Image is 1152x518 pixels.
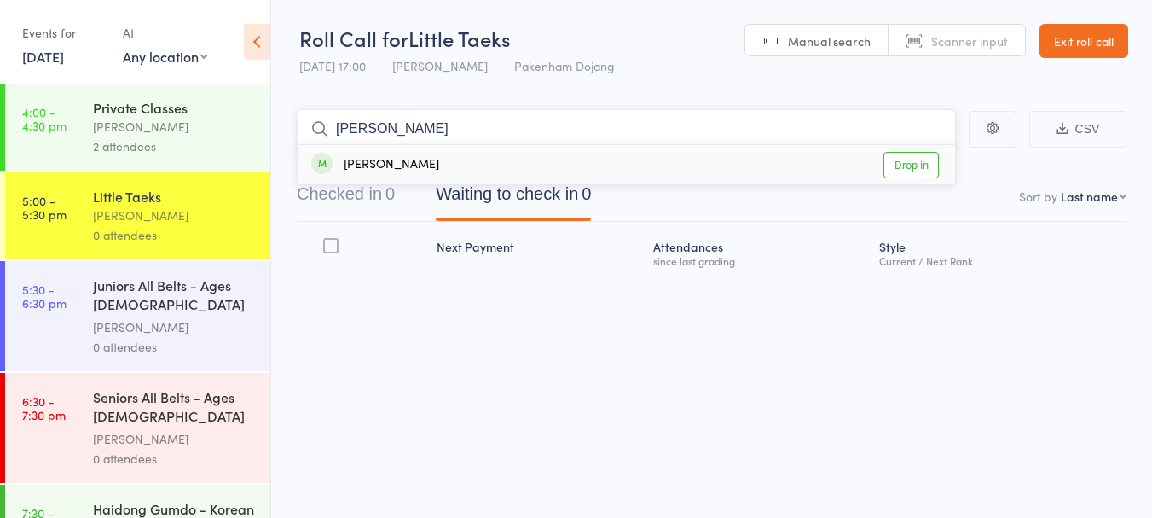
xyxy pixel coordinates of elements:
[93,225,256,245] div: 0 attendees
[93,206,256,225] div: [PERSON_NAME]
[93,117,256,137] div: [PERSON_NAME]
[22,282,67,310] time: 5:30 - 6:30 pm
[22,394,66,422] time: 6:30 - 7:30 pm
[93,98,256,117] div: Private Classes
[22,19,106,47] div: Events for
[788,32,871,49] span: Manual search
[872,230,1126,275] div: Style
[93,317,256,337] div: [PERSON_NAME]
[22,47,64,66] a: [DATE]
[123,19,207,47] div: At
[5,373,270,483] a: 6:30 -7:30 pmSeniors All Belts - Ages [DEMOGRAPHIC_DATA] and up[PERSON_NAME]0 attendees
[5,84,270,171] a: 4:00 -4:30 pmPrivate Classes[PERSON_NAME]2 attendees
[93,137,256,156] div: 2 attendees
[93,429,256,449] div: [PERSON_NAME]
[311,155,439,175] div: [PERSON_NAME]
[408,24,511,52] span: Little Taeks
[879,255,1120,266] div: Current / Next Rank
[5,172,270,259] a: 5:00 -5:30 pmLittle Taeks[PERSON_NAME]0 attendees
[653,255,865,266] div: since last grading
[22,194,67,221] time: 5:00 - 5:30 pm
[430,230,645,275] div: Next Payment
[22,105,67,132] time: 4:00 - 4:30 pm
[297,109,956,148] input: Search by name
[1029,111,1126,148] button: CSV
[883,152,939,178] a: Drop in
[582,184,591,203] div: 0
[1061,188,1118,205] div: Last name
[297,176,395,221] button: Checked in0
[646,230,872,275] div: Atten­dances
[1039,24,1128,58] a: Exit roll call
[93,276,256,317] div: Juniors All Belts - Ages [DEMOGRAPHIC_DATA] yrs
[299,24,408,52] span: Roll Call for
[514,57,615,74] span: Pakenham Dojang
[392,57,488,74] span: [PERSON_NAME]
[436,176,591,221] button: Waiting to check in0
[5,261,270,371] a: 5:30 -6:30 pmJuniors All Belts - Ages [DEMOGRAPHIC_DATA] yrs[PERSON_NAME]0 attendees
[1019,188,1057,205] label: Sort by
[93,449,256,469] div: 0 attendees
[385,184,395,203] div: 0
[123,47,207,66] div: Any location
[299,57,366,74] span: [DATE] 17:00
[93,337,256,357] div: 0 attendees
[93,387,256,429] div: Seniors All Belts - Ages [DEMOGRAPHIC_DATA] and up
[93,187,256,206] div: Little Taeks
[931,32,1008,49] span: Scanner input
